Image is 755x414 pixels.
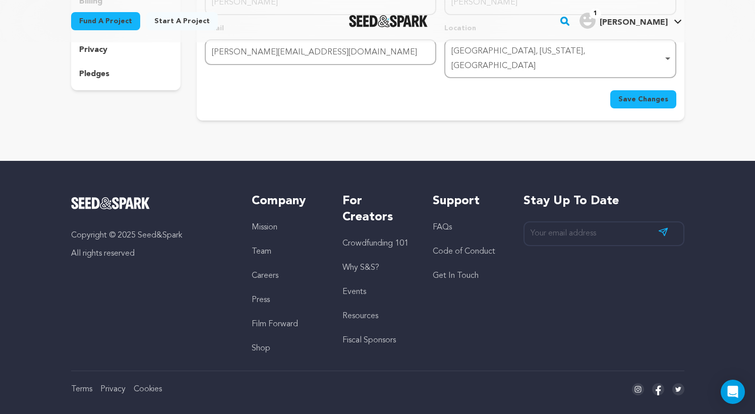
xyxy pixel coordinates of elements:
a: Mike G.'s Profile [577,11,684,29]
a: Mission [252,223,277,231]
span: Save Changes [618,94,668,104]
div: [GEOGRAPHIC_DATA], [US_STATE], [GEOGRAPHIC_DATA] [451,44,663,74]
a: Team [252,248,271,256]
input: Email [205,39,436,65]
p: Copyright © 2025 Seed&Spark [71,229,232,242]
span: 1 [590,9,601,19]
span: [PERSON_NAME] [600,19,668,27]
a: Shop [252,344,270,352]
h5: Company [252,193,322,209]
a: Cookies [134,385,162,393]
h5: Support [433,193,503,209]
a: FAQs [433,223,452,231]
a: Events [342,288,366,296]
a: Terms [71,385,92,393]
div: Mike G.'s Profile [579,13,668,29]
a: Fiscal Sponsors [342,336,396,344]
a: Crowdfunding 101 [342,240,409,248]
a: Code of Conduct [433,248,495,256]
a: Why S&S? [342,264,379,272]
a: Seed&Spark Homepage [349,15,428,27]
a: Careers [252,272,278,280]
p: All rights reserved [71,248,232,260]
p: pledges [79,68,109,80]
a: Get In Touch [433,272,479,280]
button: privacy [71,42,181,58]
input: Your email address [524,221,684,246]
img: user.png [579,13,596,29]
a: Privacy [100,385,126,393]
button: Save Changes [610,90,676,108]
img: Seed&Spark Logo Dark Mode [349,15,428,27]
h5: For Creators [342,193,413,225]
button: pledges [71,66,181,82]
a: Start a project [146,12,218,30]
div: Open Intercom Messenger [721,380,745,404]
span: Mike G.'s Profile [577,11,684,32]
a: Fund a project [71,12,140,30]
h5: Stay up to date [524,193,684,209]
a: Resources [342,312,378,320]
a: Film Forward [252,320,298,328]
a: Press [252,296,270,304]
img: Seed&Spark Logo [71,197,150,209]
a: Seed&Spark Homepage [71,197,232,209]
p: privacy [79,44,107,56]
